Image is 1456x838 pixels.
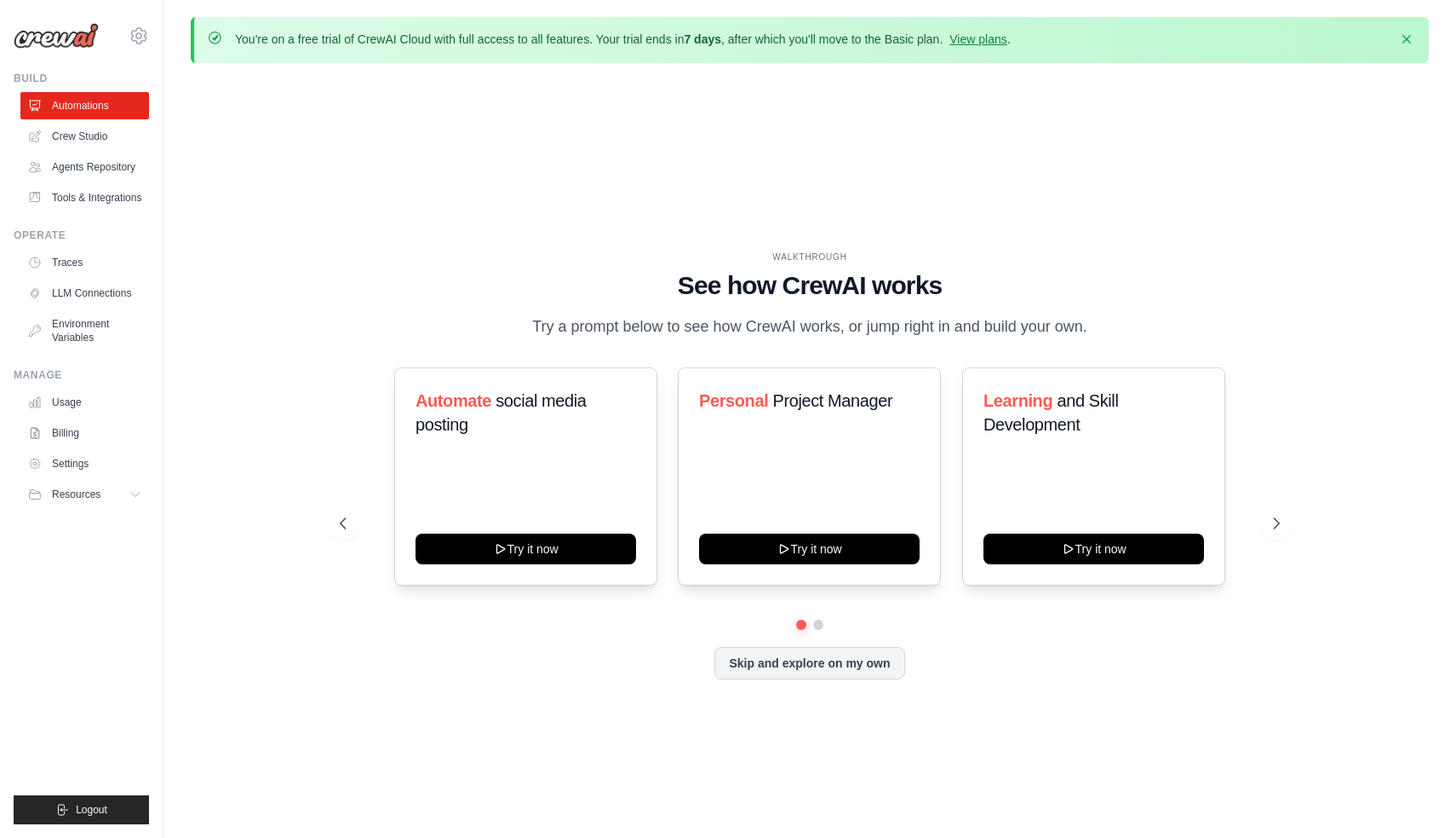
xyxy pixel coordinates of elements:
[14,72,149,85] div: Build
[699,391,768,410] span: Personal
[699,534,920,564] button: Try it now
[20,419,149,447] a: Billing
[524,315,1096,339] p: Try a prompt below to see how CrewAI works, or jump right in and build your own.
[949,32,1006,46] a: View plans
[20,153,149,181] a: Agents Repository
[14,368,149,382] div: Manage
[14,228,149,242] div: Operate
[20,123,149,150] a: Crew Studio
[340,251,1280,263] div: WALKTHROUGH
[983,391,1052,410] span: Learning
[20,310,149,351] a: Environment Variables
[235,31,1011,48] p: You're on a free trial of CrewAI Cloud with full access to all features. Your trial ends in , aft...
[20,184,149,211] a: Tools & Integrations
[983,391,1118,434] span: and Skill Development
[76,803,107,817] span: Logout
[416,391,587,434] span: social media posting
[52,488,100,501] span: Resources
[20,481,149,508] button: Resources
[714,647,904,679] button: Skip and explore on my own
[416,391,491,410] span: Automate
[773,391,893,410] span: Project Manager
[416,534,636,564] button: Try it now
[340,270,1280,301] h1: See how CrewAI works
[20,249,149,276] a: Traces
[14,795,149,824] button: Logout
[983,534,1204,564] button: Try it now
[20,450,149,477] a: Settings
[20,92,149,119] a: Automations
[20,280,149,307] a: LLM Connections
[20,389,149,416] a: Usage
[14,23,99,49] img: Logo
[684,32,721,46] strong: 7 days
